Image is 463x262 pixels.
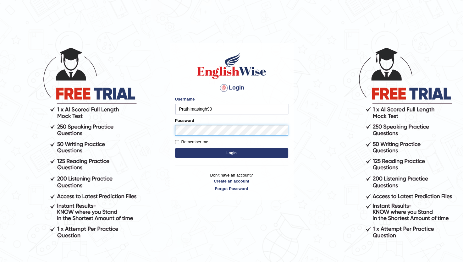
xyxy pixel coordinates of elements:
h4: Login [175,83,288,93]
label: Remember me [175,139,208,145]
input: Remember me [175,140,179,144]
button: Login [175,148,288,158]
img: Logo of English Wise sign in for intelligent practice with AI [196,52,267,80]
a: Create an account [175,178,288,184]
label: Password [175,117,194,123]
a: Forgot Password [175,186,288,192]
label: Username [175,96,195,102]
p: Don't have an account? [175,172,288,192]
